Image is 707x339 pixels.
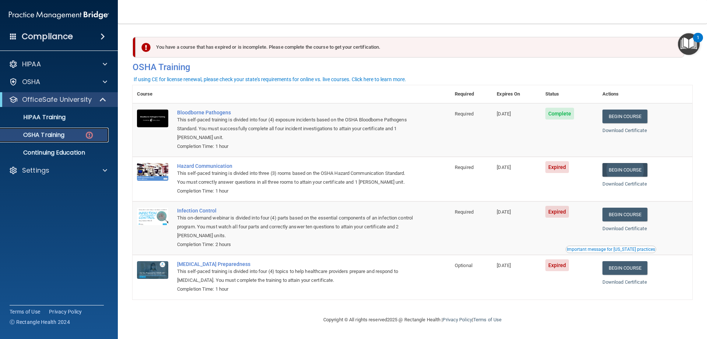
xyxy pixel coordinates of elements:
span: Required [455,209,474,215]
a: Infection Control [177,208,414,214]
div: Completion Time: 2 hours [177,240,414,249]
p: Settings [22,166,49,175]
div: This self-paced training is divided into three (3) rooms based on the OSHA Hazard Communication S... [177,169,414,187]
div: Important message for [US_STATE] practices [567,247,655,252]
a: Terms of Use [10,308,40,315]
div: Copyright © All rights reserved 2025 @ Rectangle Health | | [278,308,547,332]
img: PMB logo [9,8,109,23]
a: Download Certificate [602,279,647,285]
p: OSHA [22,77,41,86]
th: Course [133,85,173,103]
a: Settings [9,166,107,175]
span: Ⓒ Rectangle Health 2024 [10,318,70,326]
th: Expires On [492,85,541,103]
span: Complete [545,108,574,120]
th: Required [450,85,492,103]
div: If using CE for license renewal, please check your state's requirements for online vs. live cours... [134,77,406,82]
a: Download Certificate [602,226,647,231]
div: Completion Time: 1 hour [177,187,414,196]
a: Begin Course [602,163,647,177]
p: HIPAA [22,60,41,69]
a: Hazard Communication [177,163,414,169]
p: HIPAA Training [5,114,66,121]
span: Expired [545,206,569,218]
h4: Compliance [22,31,73,42]
a: Begin Course [602,208,647,221]
div: This self-paced training is divided into four (4) topics to help healthcare providers prepare and... [177,267,414,285]
div: Completion Time: 1 hour [177,142,414,151]
a: Terms of Use [473,317,502,322]
button: If using CE for license renewal, please check your state's requirements for online vs. live cours... [133,76,407,83]
p: Continuing Education [5,149,105,156]
p: OSHA Training [5,131,64,139]
div: Completion Time: 1 hour [177,285,414,294]
a: Begin Course [602,261,647,275]
a: [MEDICAL_DATA] Preparedness [177,261,414,267]
a: Bloodborne Pathogens [177,110,414,115]
th: Actions [598,85,692,103]
a: Download Certificate [602,128,647,133]
span: [DATE] [497,209,511,215]
div: This on-demand webinar is divided into four (4) parts based on the essential components of an inf... [177,214,414,240]
a: OfficeSafe University [9,95,107,104]
img: exclamation-circle-solid-danger.72ef9ffc.png [141,43,151,52]
a: Download Certificate [602,181,647,187]
button: Open Resource Center, 1 new notification [678,33,700,55]
button: Read this if you are a dental practitioner in the state of CA [566,246,656,253]
div: 1 [697,38,699,47]
h4: OSHA Training [133,62,692,72]
a: Privacy Policy [49,308,82,315]
a: OSHA [9,77,107,86]
span: [DATE] [497,111,511,117]
a: Begin Course [602,110,647,123]
span: Required [455,111,474,117]
div: This self-paced training is divided into four (4) exposure incidents based on the OSHA Bloodborne... [177,115,414,142]
span: Optional [455,263,472,268]
a: HIPAA [9,60,107,69]
img: danger-circle.6113f641.png [85,131,94,140]
span: [DATE] [497,165,511,170]
span: Expired [545,259,569,271]
span: Required [455,165,474,170]
a: Privacy Policy [443,317,472,322]
div: You have a course that has expired or is incomplete. Please complete the course to get your certi... [136,37,684,58]
th: Status [541,85,598,103]
p: OfficeSafe University [22,95,92,104]
span: Expired [545,161,569,173]
span: [DATE] [497,263,511,268]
